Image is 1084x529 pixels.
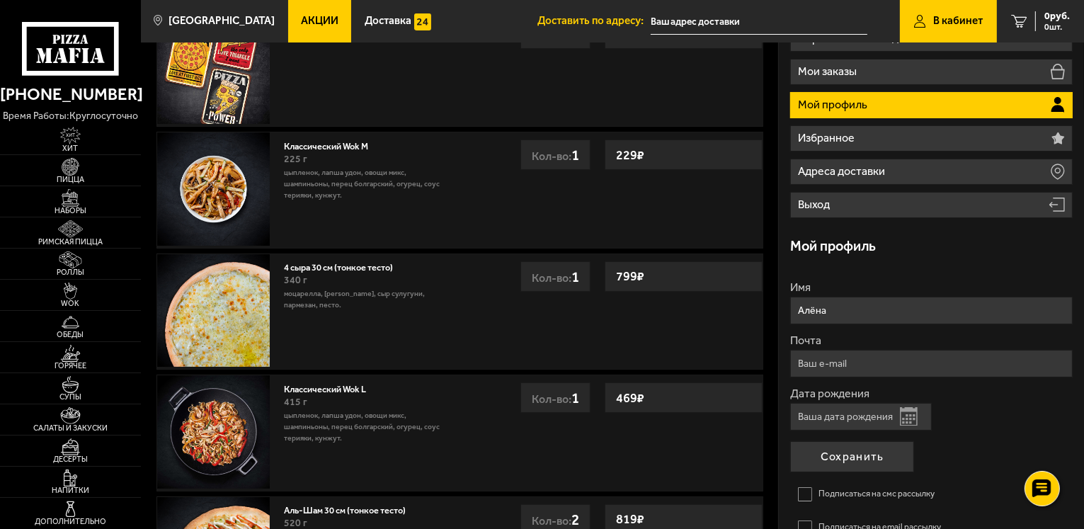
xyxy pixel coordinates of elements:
p: цыпленок, лапша удон, овощи микс, шампиньоны, перец болгарский, огурец, соус терияки, кунжут. [284,167,452,201]
span: 2 [571,511,579,528]
span: [GEOGRAPHIC_DATA] [169,16,275,26]
p: Мои заказы [798,66,860,77]
span: Акции [301,16,338,26]
span: 1 [571,389,579,406]
span: 225 г [284,153,307,165]
span: 0 руб. [1044,11,1070,21]
div: Кол-во: [520,261,591,292]
h3: Мой профиль [790,239,876,254]
div: Кол-во: [520,140,591,170]
span: 520 г [284,517,307,529]
p: Выход [798,199,833,210]
span: В кабинет [933,16,983,26]
strong: 799 ₽ [612,263,648,290]
strong: 469 ₽ [612,385,648,411]
label: Дата рождения [790,388,1073,399]
input: Ваш e-mail [790,350,1073,377]
a: Классический Wok M [284,137,380,152]
span: Доставка [365,16,411,26]
label: Имя [790,282,1073,293]
p: Мой профиль [798,99,870,110]
input: Ваше имя [790,297,1073,324]
p: моцарелла, [PERSON_NAME], сыр сулугуни, пармезан, песто. [284,288,452,311]
span: 1 [571,146,579,164]
span: 0 шт. [1044,23,1070,31]
a: Классический Wok L [284,380,377,394]
label: Подписаться на смс рассылку [790,483,1073,506]
p: Адреса доставки [798,166,888,177]
input: Ваш адрес доставки [651,8,867,35]
div: Кол-во: [520,382,591,413]
button: Сохранить [790,441,914,472]
strong: 229 ₽ [612,142,648,169]
img: 15daf4d41897b9f0e9f617042186c801.svg [414,13,431,30]
p: цыпленок, лапша удон, овощи микс, шампиньоны, перец болгарский, огурец, соус терияки, кунжут. [284,410,452,444]
a: Аль-Шам 30 см (тонкое тесто) [284,501,417,516]
span: 415 г [284,396,307,408]
span: 1 [571,268,579,285]
input: Ваша дата рождения [790,403,932,431]
span: 340 г [284,274,307,286]
p: Персональная скидка [798,33,913,44]
label: Почта [790,335,1073,346]
p: 15% [1045,33,1068,44]
button: Открыть календарь [900,407,918,426]
p: Избранное [798,132,857,144]
span: Доставить по адресу: [537,16,651,26]
a: 4 сыра 30 см (тонкое тесто) [284,258,404,273]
